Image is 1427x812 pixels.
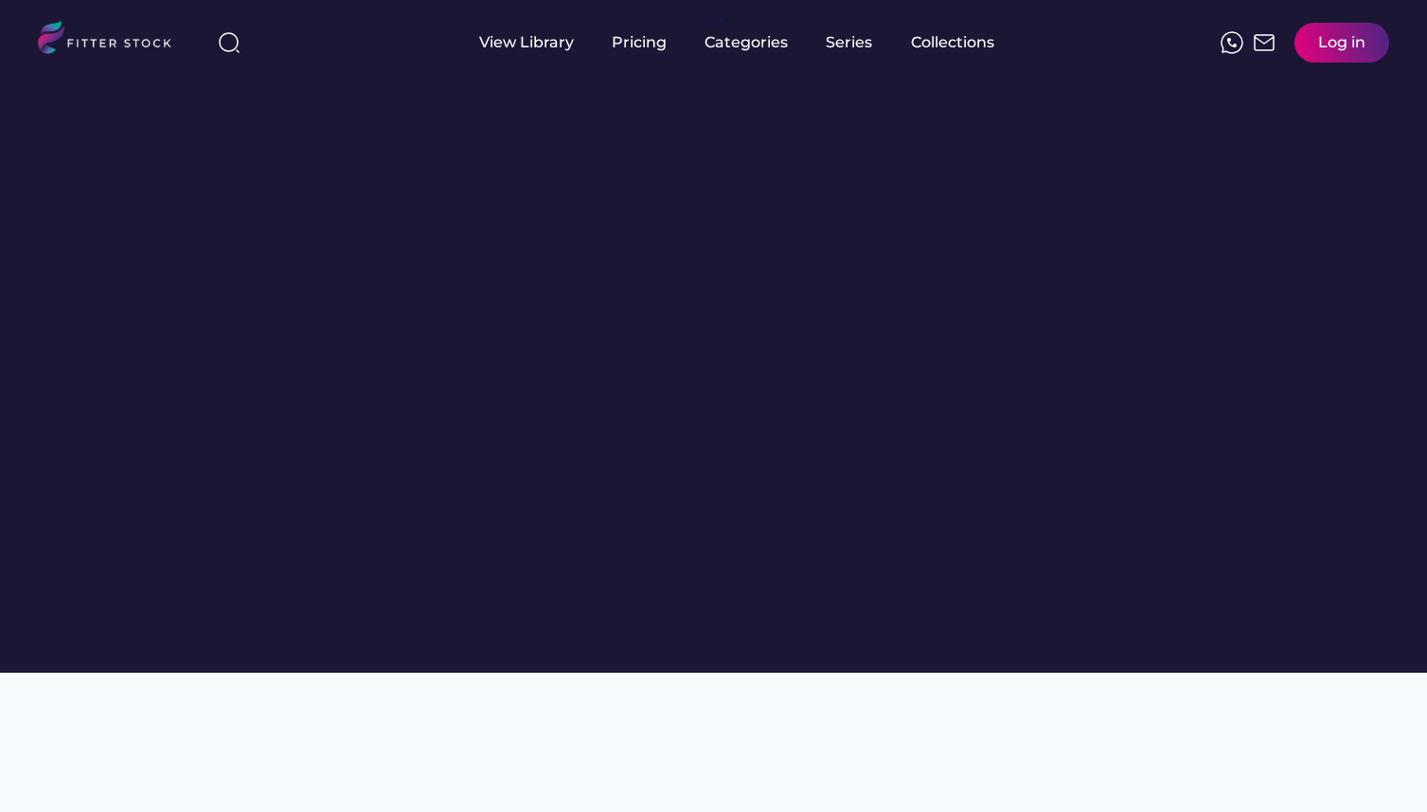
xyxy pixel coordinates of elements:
[705,9,729,28] div: fvck
[1221,31,1243,54] img: meteor-icons_whatsapp%20%281%29.svg
[705,32,788,53] div: Categories
[612,32,667,53] div: Pricing
[911,32,994,53] div: Collections
[38,21,187,60] img: LOGO.svg
[479,32,574,53] div: View Library
[1318,32,1365,53] div: Log in
[218,31,241,54] img: search-normal%203.svg
[826,32,873,53] div: Series
[1253,31,1275,54] img: Frame%2051.svg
